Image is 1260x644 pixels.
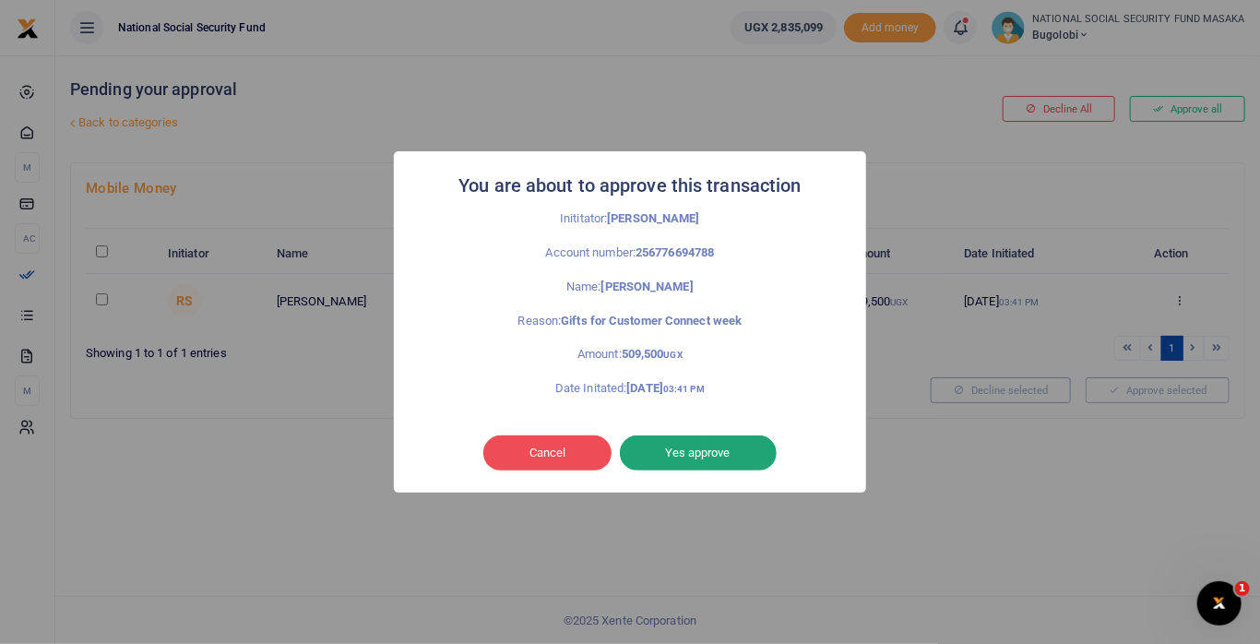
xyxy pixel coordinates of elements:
button: Yes approve [620,435,777,471]
strong: Gifts for Customer Connect week [561,314,742,328]
button: Cancel [483,435,612,471]
iframe: Intercom live chat [1197,581,1242,626]
p: Inititator: [434,209,826,229]
strong: [DATE] [626,381,704,395]
h2: You are about to approve this transaction [458,170,801,202]
strong: [PERSON_NAME] [601,280,694,293]
span: 1 [1235,581,1250,596]
small: 03:41 PM [663,384,705,394]
p: Amount: [434,345,826,364]
strong: 509,500 [622,347,683,361]
strong: [PERSON_NAME] [607,211,699,225]
p: Date Initated: [434,379,826,399]
p: Reason: [434,312,826,331]
p: Account number: [434,244,826,263]
strong: 256776694788 [636,245,714,259]
p: Name: [434,278,826,297]
small: UGX [664,350,683,360]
